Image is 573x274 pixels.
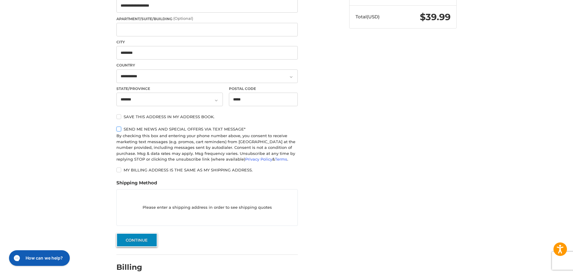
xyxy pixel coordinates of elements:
[116,263,152,272] h2: Billing
[116,63,298,68] label: Country
[116,233,157,247] button: Continue
[523,258,573,274] iframe: Google Customer Reviews
[117,202,297,214] p: Please enter a shipping address in order to see shipping quotes
[275,157,287,162] a: Terms
[116,168,298,172] label: My billing address is the same as my shipping address.
[356,14,380,20] span: Total (USD)
[420,11,451,23] span: $39.99
[116,180,157,189] legend: Shipping Method
[116,133,298,162] div: By checking this box and entering your phone number above, you consent to receive marketing text ...
[116,86,223,91] label: State/Province
[229,86,298,91] label: Postal Code
[116,16,298,22] label: Apartment/Suite/Building
[116,127,298,131] label: Send me news and special offers via text message*
[116,39,298,45] label: City
[116,114,298,119] label: Save this address in my address book.
[245,157,272,162] a: Privacy Policy
[6,248,72,268] iframe: Gorgias live chat messenger
[173,16,193,21] small: (Optional)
